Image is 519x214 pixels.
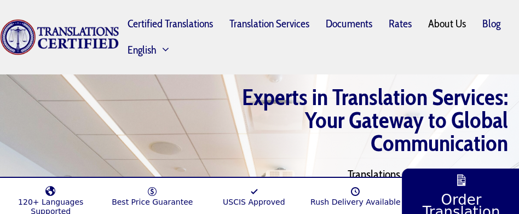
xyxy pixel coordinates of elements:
[474,11,509,36] a: Blog
[223,198,285,206] span: USCIS Approved
[199,85,508,154] h1: Experts in Translation Services: Your Gateway to Global Communication
[310,198,401,206] span: Rush Delivery Available
[203,181,305,206] a: USCIS Approved
[305,181,407,206] a: Rush Delivery Available
[318,11,380,36] a: Documents
[420,11,474,36] a: About Us
[128,45,157,54] span: English
[119,11,519,63] nav: Primary
[102,181,204,206] a: Best Price Guarantee
[380,11,420,36] a: Rates
[112,198,193,206] span: Best Price Guarantee
[119,36,182,63] a: English
[221,11,318,36] a: Translation Services
[119,11,221,36] a: Certified Translations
